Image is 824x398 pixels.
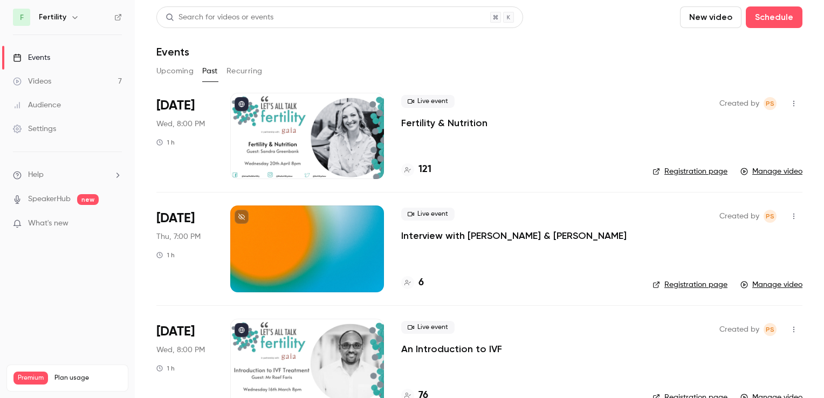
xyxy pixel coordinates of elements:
[156,210,195,227] span: [DATE]
[156,138,175,147] div: 1 h
[766,210,774,223] span: Ps
[719,97,759,110] span: Created by
[680,6,741,28] button: New video
[13,52,50,63] div: Events
[653,166,727,177] a: Registration page
[156,323,195,340] span: [DATE]
[13,169,122,181] li: help-dropdown-opener
[401,229,627,242] a: Interview with [PERSON_NAME] & [PERSON_NAME]
[156,205,213,292] div: Apr 14 Thu, 7:00 PM (Europe/London)
[401,342,502,355] a: An Introduction to IVF
[418,162,431,177] h4: 121
[39,12,66,23] h6: Fertility
[28,169,44,181] span: Help
[13,123,56,134] div: Settings
[156,251,175,259] div: 1 h
[156,231,201,242] span: Thu, 7:00 PM
[740,279,802,290] a: Manage video
[156,119,205,129] span: Wed, 8:00 PM
[401,276,424,290] a: 6
[156,345,205,355] span: Wed, 8:00 PM
[719,323,759,336] span: Created by
[156,45,189,58] h1: Events
[740,166,802,177] a: Manage video
[28,194,71,205] a: SpeakerHub
[156,63,194,80] button: Upcoming
[401,95,455,108] span: Live event
[226,63,263,80] button: Recurring
[156,364,175,373] div: 1 h
[719,210,759,223] span: Created by
[766,323,774,336] span: Ps
[653,279,727,290] a: Registration page
[764,210,777,223] span: Phil spurr
[54,374,121,382] span: Plan usage
[13,372,48,385] span: Premium
[77,194,99,205] span: new
[166,12,273,23] div: Search for videos or events
[401,321,455,334] span: Live event
[401,162,431,177] a: 121
[13,76,51,87] div: Videos
[156,93,213,179] div: Apr 20 Wed, 8:00 PM (Europe/London)
[401,208,455,221] span: Live event
[20,12,24,23] span: F
[764,323,777,336] span: Phil spurr
[764,97,777,110] span: Phil spurr
[766,97,774,110] span: Ps
[109,219,122,229] iframe: Noticeable Trigger
[156,97,195,114] span: [DATE]
[401,116,487,129] a: Fertility & Nutrition
[202,63,218,80] button: Past
[28,218,68,229] span: What's new
[418,276,424,290] h4: 6
[746,6,802,28] button: Schedule
[13,100,61,111] div: Audience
